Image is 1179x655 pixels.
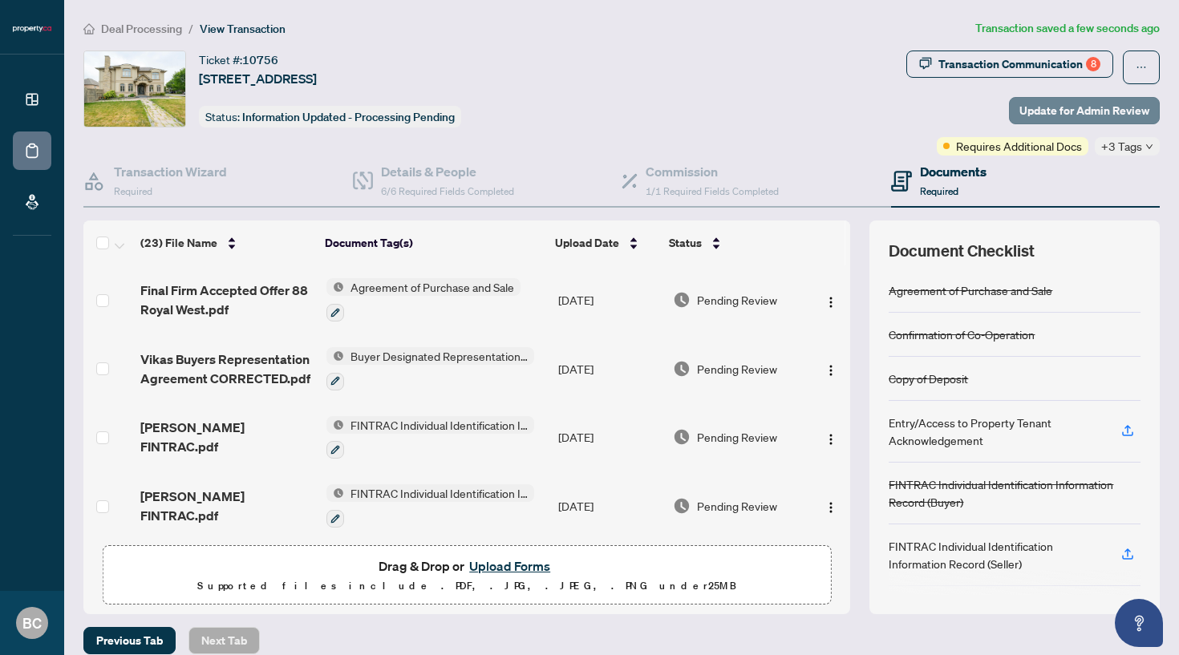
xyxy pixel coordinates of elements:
[697,291,777,309] span: Pending Review
[199,51,278,69] div: Ticket #:
[906,51,1113,78] button: Transaction Communication8
[113,576,820,596] p: Supported files include .PDF, .JPG, .JPEG, .PNG under 25 MB
[13,24,51,34] img: logo
[96,628,163,653] span: Previous Tab
[920,185,958,197] span: Required
[101,22,182,36] span: Deal Processing
[697,360,777,378] span: Pending Review
[555,234,619,252] span: Upload Date
[318,220,549,265] th: Document Tag(s)
[134,220,318,265] th: (23) File Name
[199,106,461,127] div: Status:
[552,403,666,472] td: [DATE]
[552,471,666,540] td: [DATE]
[938,51,1100,77] div: Transaction Communication
[114,185,152,197] span: Required
[326,416,534,459] button: Status IconFINTRAC Individual Identification Information Record (Buyer)
[84,51,185,127] img: IMG-W12369479_1.jpg
[1145,143,1153,151] span: down
[669,234,702,252] span: Status
[326,416,344,434] img: Status Icon
[1009,97,1160,124] button: Update for Admin Review
[188,19,193,38] li: /
[199,69,317,88] span: [STREET_ADDRESS]
[344,416,534,434] span: FINTRAC Individual Identification Information Record (Buyer)
[673,360,691,378] img: Document Status
[824,364,837,377] img: Logo
[818,493,844,519] button: Logo
[673,497,691,515] img: Document Status
[1136,62,1147,73] span: ellipsis
[697,428,777,446] span: Pending Review
[140,350,313,388] span: Vikas Buyers Representation Agreement CORRECTED.pdf
[103,546,830,605] span: Drag & Drop orUpload FormsSupported files include .PDF, .JPG, .JPEG, .PNG under25MB
[662,220,805,265] th: Status
[326,278,344,296] img: Status Icon
[83,23,95,34] span: home
[552,265,666,334] td: [DATE]
[818,424,844,450] button: Logo
[326,278,521,321] button: Status IconAgreement of Purchase and Sale
[1019,98,1149,123] span: Update for Admin Review
[326,347,344,365] img: Status Icon
[381,185,514,197] span: 6/6 Required Fields Completed
[140,418,313,456] span: [PERSON_NAME] FINTRAC.pdf
[889,475,1141,511] div: FINTRAC Individual Identification Information Record (Buyer)
[344,347,534,365] span: Buyer Designated Representation Agreement
[956,137,1082,155] span: Requires Additional Docs
[22,612,42,634] span: BC
[889,414,1102,449] div: Entry/Access to Property Tenant Acknowledgement
[818,287,844,313] button: Logo
[1101,137,1142,156] span: +3 Tags
[552,334,666,403] td: [DATE]
[242,110,455,124] span: Information Updated - Processing Pending
[344,484,534,502] span: FINTRAC Individual Identification Information Record (Buyer)
[697,497,777,515] span: Pending Review
[200,22,286,36] span: View Transaction
[326,484,534,528] button: Status IconFINTRAC Individual Identification Information Record (Buyer)
[920,162,987,181] h4: Documents
[889,537,1102,572] div: FINTRAC Individual Identification Information Record (Seller)
[646,185,779,197] span: 1/1 Required Fields Completed
[83,627,176,654] button: Previous Tab
[889,370,968,387] div: Copy of Deposit
[188,627,260,654] button: Next Tab
[1086,57,1100,71] div: 8
[140,234,217,252] span: (23) File Name
[673,291,691,309] img: Document Status
[140,281,313,319] span: Final Firm Accepted Offer 88 Royal West.pdf
[242,53,278,67] span: 10756
[673,428,691,446] img: Document Status
[379,556,555,576] span: Drag & Drop or
[326,347,534,390] button: Status IconBuyer Designated Representation Agreement
[326,484,344,502] img: Status Icon
[889,240,1035,262] span: Document Checklist
[140,487,313,525] span: [PERSON_NAME] FINTRAC.pdf
[646,162,779,181] h4: Commission
[824,296,837,309] img: Logo
[818,356,844,382] button: Logo
[114,162,227,181] h4: Transaction Wizard
[344,278,521,296] span: Agreement of Purchase and Sale
[464,556,555,576] button: Upload Forms
[889,325,1035,343] div: Confirmation of Co-Operation
[824,501,837,514] img: Logo
[1115,599,1163,647] button: Open asap
[975,19,1160,38] article: Transaction saved a few seconds ago
[889,281,1052,299] div: Agreement of Purchase and Sale
[824,433,837,446] img: Logo
[381,162,514,181] h4: Details & People
[549,220,662,265] th: Upload Date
